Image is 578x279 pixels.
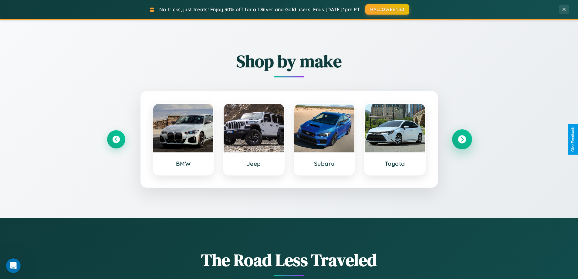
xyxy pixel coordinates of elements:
div: Give Feedback [571,127,575,152]
span: No tricks, just treats! Enjoy 30% off for all Silver and Gold users! Ends [DATE] 1pm PT. [159,6,361,12]
h3: BMW [159,160,208,167]
h1: The Road Less Traveled [107,248,471,272]
h2: Shop by make [107,49,471,73]
iframe: Intercom live chat [6,258,21,273]
h3: Toyota [371,160,419,167]
button: HALLOWEEN30 [365,4,409,15]
h3: Jeep [230,160,278,167]
h3: Subaru [300,160,349,167]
